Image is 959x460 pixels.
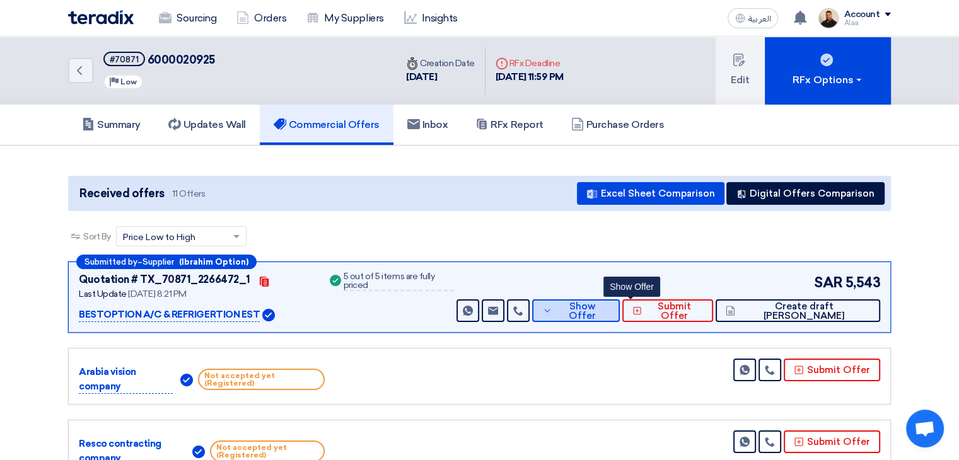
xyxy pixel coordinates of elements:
span: 11 Offers [172,188,206,200]
button: Excel Sheet Comparison [577,182,724,205]
img: Teradix logo [68,10,134,25]
h5: Purchase Orders [571,118,665,131]
img: Verified Account [180,374,193,386]
div: Open chat [906,410,944,447]
div: Creation Date [406,57,475,70]
span: Sort By [83,230,111,243]
img: Verified Account [262,309,275,321]
div: RFx Deadline [496,57,564,70]
button: Submit Offer [622,299,713,322]
span: 5,543 [845,272,880,293]
a: Orders [226,4,296,32]
a: Updates Wall [154,105,260,145]
span: Last Update [79,289,127,299]
div: #70871 [110,55,139,64]
button: Submit Offer [784,359,880,381]
a: Commercial Offers [260,105,393,145]
span: Price Low to High [123,231,195,244]
span: Submit Offer [645,302,703,321]
a: Sourcing [149,4,226,32]
a: Summary [68,105,154,145]
div: RFx Options [793,72,864,88]
div: 5 out of 5 items are fully priced [344,272,454,291]
span: 6000020925 [148,53,215,67]
div: Account [844,9,880,20]
button: Create draft [PERSON_NAME] [716,299,880,322]
div: [DATE] [406,70,475,84]
div: Alaa [844,20,891,26]
h5: Inbox [407,118,448,131]
h5: 6000020925 [103,52,215,67]
a: Purchase Orders [557,105,678,145]
span: Submitted by [84,258,137,266]
button: العربية [728,8,778,28]
span: Low [120,78,137,86]
a: Insights [394,4,468,32]
span: Create draft [PERSON_NAME] [738,302,870,321]
div: Quotation # TX_70871_2266472_1 [79,272,250,287]
p: BESTOPTION A/C & REFRIGERTION EST [79,308,260,323]
img: MAA_1717931611039.JPG [818,8,839,28]
span: Received offers [79,185,165,202]
button: Show Offer [532,299,620,322]
a: Inbox [393,105,462,145]
button: RFx Options [765,37,891,105]
a: RFx Report [462,105,557,145]
button: Digital Offers Comparison [726,182,885,205]
span: Supplier [142,258,174,266]
span: [DATE] 8:21 PM [128,289,186,299]
button: Submit Offer [784,430,880,453]
div: Show Offer [603,277,660,297]
span: Not accepted yet (Registered) [198,369,325,390]
img: Verified Account [192,446,205,458]
h5: RFx Report [475,118,543,131]
h5: Commercial Offers [274,118,380,131]
b: (Ibrahim Option) [179,258,248,266]
div: – [76,255,257,269]
button: Edit [716,37,765,105]
div: [DATE] 11:59 PM [496,70,564,84]
span: العربية [748,14,770,23]
h5: Updates Wall [168,118,246,131]
h5: Summary [82,118,141,131]
a: My Suppliers [296,4,393,32]
p: Arabia vision company [79,365,173,394]
span: SAR [814,272,843,293]
span: Show Offer [555,302,610,321]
